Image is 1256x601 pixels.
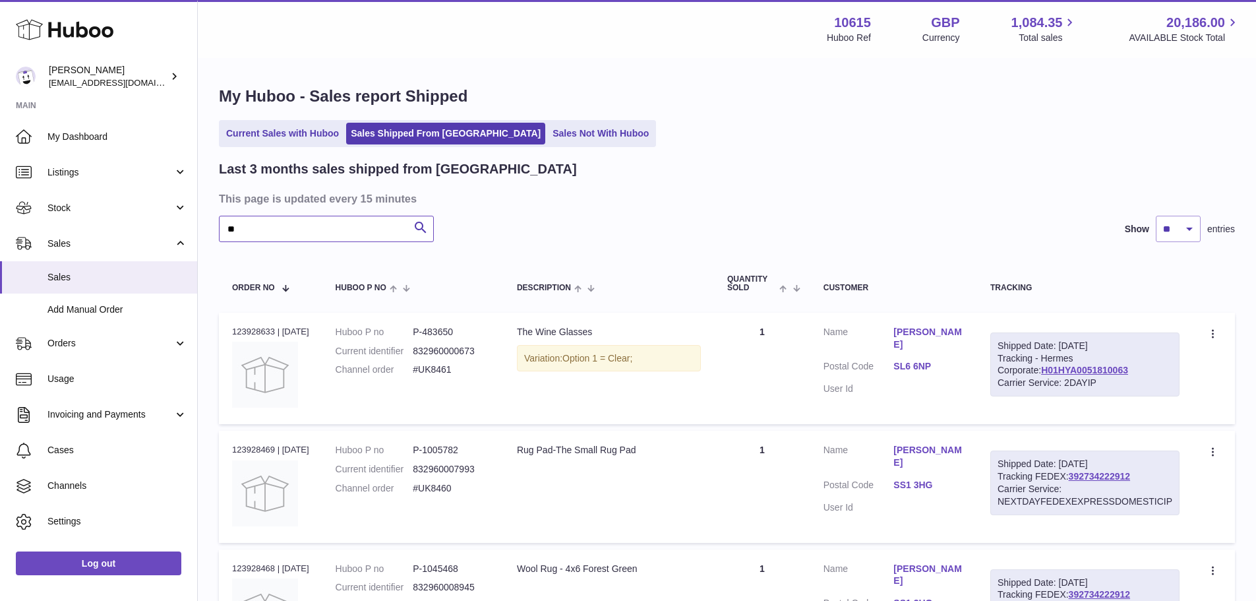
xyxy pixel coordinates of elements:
span: 20,186.00 [1166,14,1225,32]
strong: GBP [931,14,959,32]
span: Cases [47,444,187,457]
dt: Huboo P no [336,563,413,575]
dd: P-483650 [413,326,491,338]
a: H01HYA0051810063 [1041,365,1128,375]
span: 1,084.35 [1011,14,1063,32]
dt: Postal Code [823,360,894,376]
span: Huboo P no [336,284,386,292]
div: Carrier Service: 2DAYIP [998,377,1172,389]
span: entries [1207,223,1235,236]
img: no-photo.jpg [232,460,298,526]
span: Total sales [1019,32,1077,44]
div: Rug Pad-The Small Rug Pad [517,444,701,457]
dd: P-1005782 [413,444,491,457]
img: internalAdmin-10615@internal.huboo.com [16,67,36,86]
div: Currency [922,32,960,44]
dt: Name [823,563,894,591]
div: Carrier Service: NEXTDAYFEDEXEXPRESSDOMESTICIP [998,483,1172,508]
td: 1 [714,313,810,424]
dt: Channel order [336,482,413,495]
span: Invoicing and Payments [47,408,173,421]
a: [PERSON_NAME] [893,326,964,351]
a: Sales Shipped From [GEOGRAPHIC_DATA] [346,123,545,144]
span: AVAILABLE Stock Total [1129,32,1240,44]
dt: User Id [823,383,894,395]
a: [PERSON_NAME] [893,444,964,469]
dt: Current identifier [336,345,413,358]
dt: Current identifier [336,463,413,476]
div: [PERSON_NAME] [49,64,167,89]
h3: This page is updated every 15 minutes [219,191,1232,206]
div: Huboo Ref [827,32,871,44]
div: Tracking FEDEX: [990,451,1180,515]
dd: #UK8461 [413,364,491,376]
div: Shipped Date: [DATE] [998,458,1172,470]
h2: Last 3 months sales shipped from [GEOGRAPHIC_DATA] [219,160,577,178]
span: Usage [47,373,187,385]
a: 392734222912 [1069,471,1130,482]
span: My Dashboard [47,131,187,143]
div: Customer [823,284,964,292]
div: 123928633 | [DATE] [232,326,309,338]
dt: Name [823,326,894,354]
span: [EMAIL_ADDRESS][DOMAIN_NAME] [49,77,194,88]
a: SS1 3HG [893,479,964,491]
dt: Channel order [336,364,413,376]
span: Sales [47,271,187,284]
span: Stock [47,202,173,214]
a: Current Sales with Huboo [222,123,344,144]
span: Option 1 = Clear; [562,353,632,364]
div: Tracking - Hermes Corporate: [990,332,1180,397]
div: 123928468 | [DATE] [232,563,309,575]
span: Channels [47,480,187,492]
span: Description [517,284,571,292]
div: Tracking [990,284,1180,292]
a: SL6 6NP [893,360,964,373]
span: Quantity Sold [727,275,776,292]
a: [PERSON_NAME] [893,563,964,588]
dt: Postal Code [823,479,894,495]
dt: Current identifier [336,581,413,594]
dt: User Id [823,501,894,514]
h1: My Huboo - Sales report Shipped [219,86,1235,107]
td: 1 [714,431,810,542]
dt: Huboo P no [336,326,413,338]
dd: P-1045468 [413,563,491,575]
span: Order No [232,284,275,292]
div: Shipped Date: [DATE] [998,340,1172,352]
span: Sales [47,237,173,250]
dt: Huboo P no [336,444,413,457]
div: Wool Rug - 4x6 Forest Green [517,563,701,575]
a: 392734222912 [1069,589,1130,600]
span: Add Manual Order [47,303,187,316]
dt: Name [823,444,894,472]
div: The Wine Glasses [517,326,701,338]
dd: #UK8460 [413,482,491,495]
div: Variation: [517,345,701,372]
span: Orders [47,337,173,350]
dd: 832960000673 [413,345,491,358]
strong: 10615 [834,14,871,32]
a: Log out [16,552,181,575]
dd: 832960007993 [413,463,491,476]
dd: 832960008945 [413,581,491,594]
label: Show [1125,223,1149,236]
a: 20,186.00 AVAILABLE Stock Total [1129,14,1240,44]
img: no-photo.jpg [232,342,298,408]
span: Listings [47,166,173,179]
a: Sales Not With Huboo [548,123,653,144]
span: Settings [47,515,187,528]
div: Shipped Date: [DATE] [998,577,1172,589]
div: 123928469 | [DATE] [232,444,309,456]
a: 1,084.35 Total sales [1011,14,1078,44]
